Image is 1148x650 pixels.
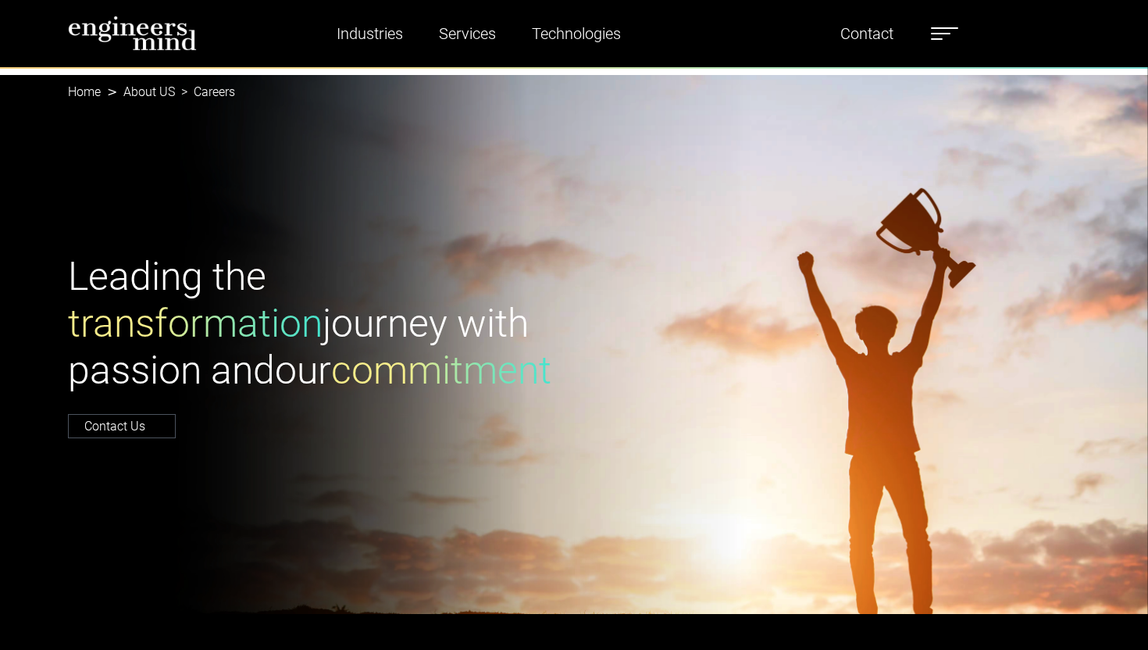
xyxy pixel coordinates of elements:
nav: breadcrumb [68,75,1080,109]
a: About US [123,84,175,99]
li: Careers [175,83,235,102]
a: Industries [330,16,409,52]
a: Services [433,16,502,52]
a: Home [68,84,101,99]
a: Technologies [526,16,627,52]
img: logo [68,16,197,51]
span: transformation [68,301,323,346]
a: Contact [834,16,900,52]
a: Contact Us [68,414,176,438]
h1: Leading the journey with passion and our [68,253,565,394]
span: commitment [331,348,551,393]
